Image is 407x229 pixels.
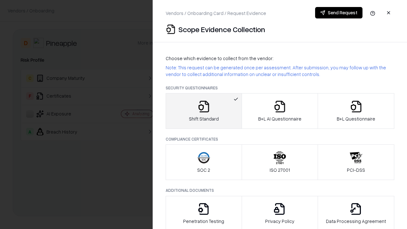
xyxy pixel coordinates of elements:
p: Shift Standard [189,115,219,122]
p: Privacy Policy [265,218,294,225]
p: PCI-DSS [347,167,365,173]
button: SOC 2 [166,144,242,180]
p: Vendors / Onboarding Card / Request Evidence [166,10,266,17]
p: Compliance Certificates [166,136,394,142]
p: Security Questionnaires [166,85,394,91]
p: Scope Evidence Collection [178,24,265,34]
button: Send Request [315,7,362,18]
p: Choose which evidence to collect from the vendor: [166,55,394,62]
p: Note: This request can be generated once per assessment. After submission, you may follow up with... [166,64,394,78]
p: SOC 2 [197,167,210,173]
button: Shift Standard [166,93,242,129]
p: Additional Documents [166,188,394,193]
p: ISO 27001 [270,167,290,173]
p: B+L AI Questionnaire [258,115,301,122]
p: Data Processing Agreement [326,218,386,225]
button: ISO 27001 [242,144,318,180]
p: B+L Questionnaire [337,115,375,122]
button: B+L Questionnaire [318,93,394,129]
p: Penetration Testing [183,218,224,225]
button: PCI-DSS [318,144,394,180]
button: B+L AI Questionnaire [242,93,318,129]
